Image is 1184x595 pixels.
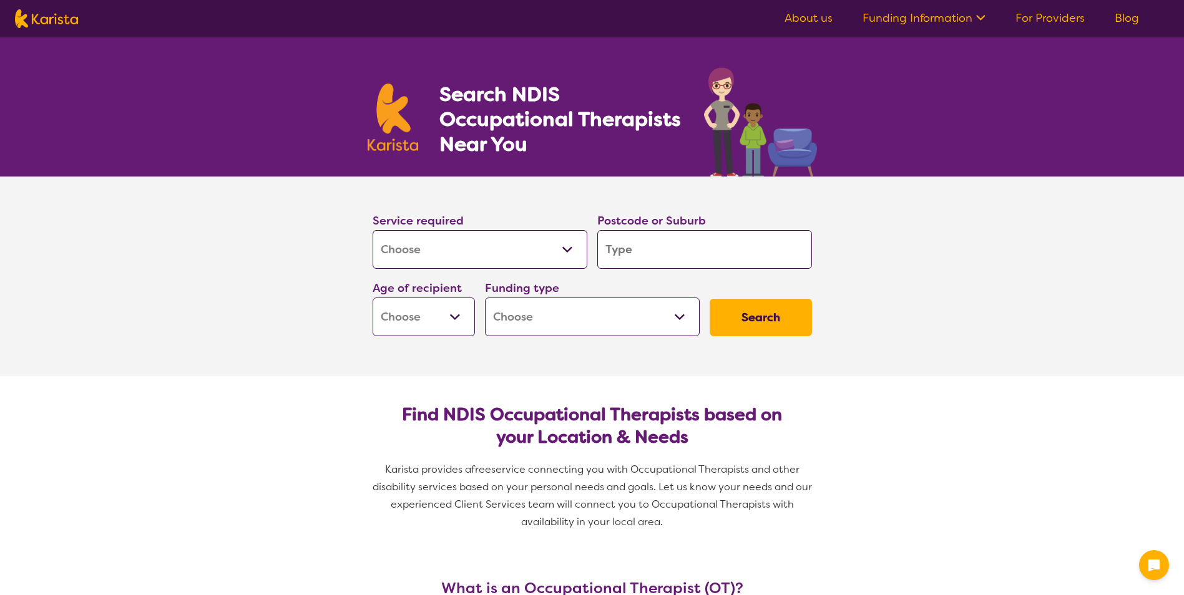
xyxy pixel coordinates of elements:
span: service connecting you with Occupational Therapists and other disability services based on your p... [373,463,815,528]
label: Postcode or Suburb [597,213,706,228]
input: Type [597,230,812,269]
img: Karista logo [15,9,78,28]
img: occupational-therapy [704,67,817,177]
label: Age of recipient [373,281,462,296]
h2: Find NDIS Occupational Therapists based on your Location & Needs [383,404,802,448]
button: Search [710,299,812,336]
label: Funding type [485,281,559,296]
h1: Search NDIS Occupational Therapists Near You [439,82,682,157]
a: About us [785,11,833,26]
img: Karista logo [368,84,419,151]
span: free [471,463,491,476]
a: Funding Information [863,11,986,26]
span: Karista provides a [385,463,471,476]
a: Blog [1115,11,1139,26]
label: Service required [373,213,464,228]
a: For Providers [1015,11,1085,26]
